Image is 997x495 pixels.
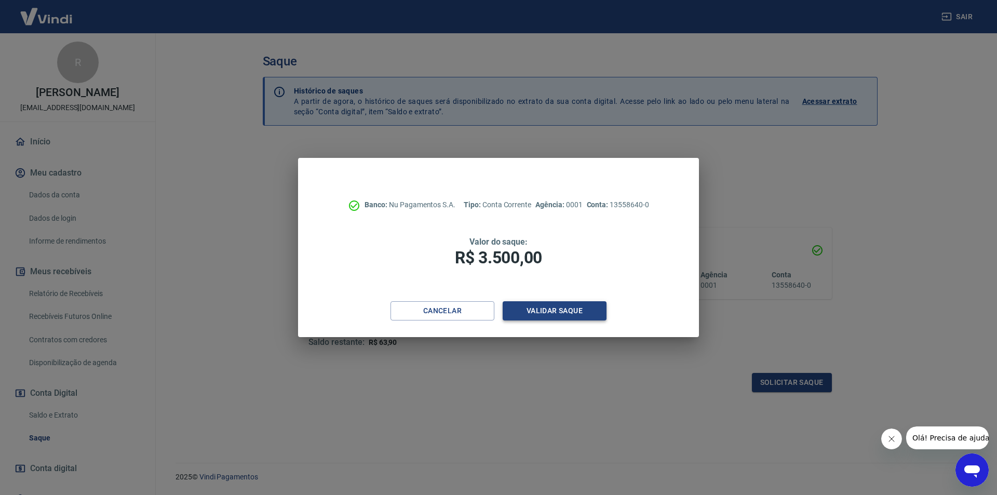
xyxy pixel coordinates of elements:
[464,200,482,209] span: Tipo:
[535,200,566,209] span: Agência:
[955,453,989,487] iframe: Botão para abrir a janela de mensagens
[881,429,902,449] iframe: Fechar mensagem
[906,426,989,449] iframe: Mensagem da empresa
[587,200,610,209] span: Conta:
[390,301,494,320] button: Cancelar
[464,199,531,210] p: Conta Corrente
[469,237,528,247] span: Valor do saque:
[455,248,542,267] span: R$ 3.500,00
[365,199,455,210] p: Nu Pagamentos S.A.
[535,199,582,210] p: 0001
[6,7,87,16] span: Olá! Precisa de ajuda?
[587,199,649,210] p: 13558640-0
[365,200,389,209] span: Banco:
[503,301,607,320] button: Validar saque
